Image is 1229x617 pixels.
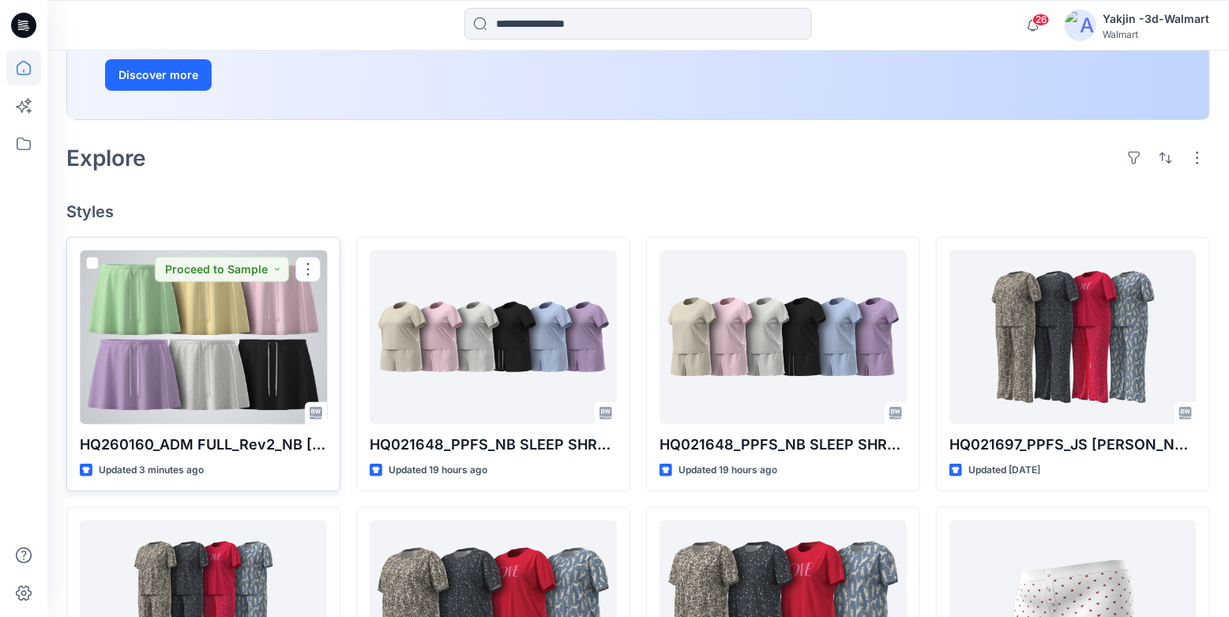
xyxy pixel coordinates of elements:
button: Discover more [105,59,212,91]
div: Walmart [1103,28,1209,40]
p: HQ260160_ADM FULL_Rev2_NB [PERSON_NAME] [80,434,327,456]
img: avatar [1065,9,1096,41]
a: HQ021697_PPFS_JS OPP PJ SET PLUS [949,250,1197,424]
p: Updated 19 hours ago [678,462,777,479]
p: Updated 19 hours ago [389,462,487,479]
div: Yakjin -3d-Walmart [1103,9,1209,28]
span: 26 [1032,13,1050,26]
p: HQ021697_PPFS_JS [PERSON_NAME] SET PLUS [949,434,1197,456]
h4: Styles [66,202,1210,221]
a: Discover more [105,59,460,91]
p: Updated 3 minutes ago [99,462,204,479]
p: Updated [DATE] [968,462,1040,479]
a: HQ021648_PPFS_NB SLEEP SHRKN SHORT SET PLUS [370,250,617,424]
p: HQ021648_PPFS_NB SLEEP SHRKN SHORT SET PLUS [370,434,617,456]
h2: Explore [66,145,146,171]
a: HQ260160_ADM FULL_Rev2_NB TERRY SKORT [80,250,327,424]
a: HQ021648_PPFS_NB SLEEP SHRKN SHORT SET [660,250,907,424]
p: HQ021648_PPFS_NB SLEEP SHRKN SHORT SET [660,434,907,456]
